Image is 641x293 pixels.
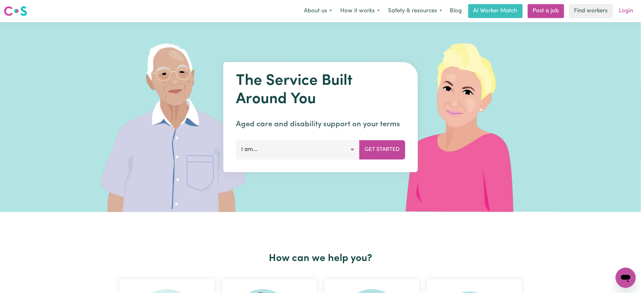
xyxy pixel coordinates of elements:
a: Careseekers logo [4,4,27,18]
a: Post a job [528,4,564,18]
p: Aged care and disability support on your terms [236,119,405,130]
a: Login [615,4,637,18]
button: About us [300,4,336,18]
img: Careseekers logo [4,5,27,17]
button: I am... [236,140,360,159]
button: Get Started [359,140,405,159]
iframe: Button to launch messaging window [616,268,636,288]
h2: How can we help you? [116,252,526,265]
a: AI Worker Match [468,4,523,18]
button: How it works [336,4,384,18]
a: Find workers [569,4,613,18]
a: Blog [446,4,466,18]
h1: The Service Built Around You [236,72,405,109]
button: Safety & resources [384,4,446,18]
